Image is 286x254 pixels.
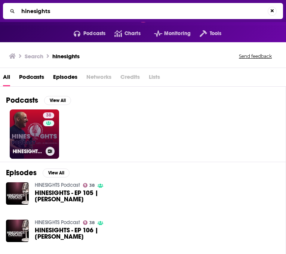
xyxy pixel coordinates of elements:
button: View All [44,96,71,105]
a: Episodes [53,71,77,86]
a: 38 [83,183,95,188]
a: HINESIGHTS Podcast [35,219,80,226]
h2: Episodes [6,168,37,177]
span: Networks [86,71,111,86]
a: 38 [83,220,95,225]
a: HINESIGHTS - EP 105 | Emma Benoit [35,190,120,202]
h2: Podcasts [6,96,38,105]
span: HINESIGHTS - EP 106 | [PERSON_NAME] [35,227,120,240]
span: 38 [89,184,95,187]
button: open menu [65,28,106,40]
a: EpisodesView All [6,168,70,177]
a: 38HINESIGHTS Podcast [10,109,59,159]
img: HINESIGHTS - EP 105 | Emma Benoit [6,182,29,205]
span: Monitoring [164,28,191,39]
span: 38 [46,112,51,119]
span: Podcasts [83,28,105,39]
button: Send feedback [237,53,274,59]
span: HINESIGHTS - EP 105 | [PERSON_NAME] [35,190,120,202]
h3: Search [25,53,43,60]
h3: HINESIGHTS Podcast [13,148,43,155]
a: Podcasts [19,71,44,86]
span: Lists [149,71,160,86]
input: Search... [18,5,268,17]
a: All [3,71,10,86]
div: Search... [3,3,283,19]
span: Charts [124,28,141,39]
a: HINESIGHTS - EP 106 | Alesandra Torresani [35,227,120,240]
button: open menu [191,28,221,40]
a: 38 [43,112,54,118]
a: PodcastsView All [6,96,71,105]
h3: hinesights [52,53,80,60]
a: Charts [105,28,140,40]
span: 38 [89,221,95,224]
button: View All [43,168,70,177]
span: Credits [120,71,140,86]
button: open menu [145,28,191,40]
a: HINESIGHTS Podcast [35,182,80,188]
img: HINESIGHTS - EP 106 | Alesandra Torresani [6,220,29,242]
span: Tools [210,28,222,39]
